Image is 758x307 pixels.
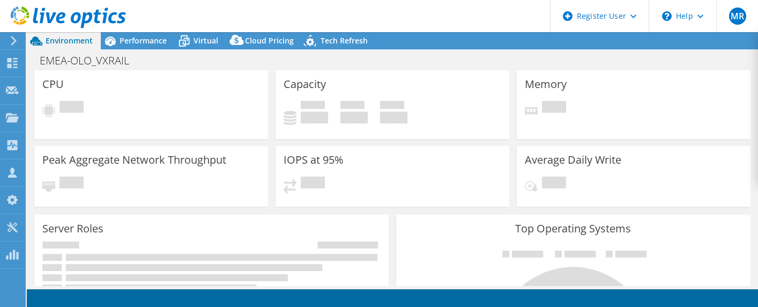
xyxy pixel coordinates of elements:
svg: \n [662,11,672,21]
span: Pending [542,101,566,115]
h3: Top Operating Systems [404,223,742,235]
span: Pending [301,177,325,191]
h3: Memory [525,78,567,90]
span: Pending [60,177,84,191]
h3: Average Daily Write [525,154,621,166]
span: Environment [46,35,93,46]
h4: 0 GiB [380,112,407,123]
h1: EMEA-OLO_VXRAIL [35,55,146,67]
span: Free [340,101,365,112]
h3: Capacity [284,78,326,90]
span: Cloud Pricing [245,35,294,46]
span: MR [729,8,746,25]
span: Total [380,101,404,112]
span: Pending [542,177,566,191]
h3: IOPS at 95% [284,154,344,166]
span: Performance [120,35,167,46]
h3: Server Roles [42,223,103,235]
h3: CPU [42,78,64,90]
span: Virtual [194,35,218,46]
span: Used [301,101,325,112]
span: Tech Refresh [321,35,368,46]
h3: Peak Aggregate Network Throughput [42,154,226,166]
span: Pending [60,101,84,115]
h4: 0 GiB [301,112,328,123]
h4: 0 GiB [340,112,368,123]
